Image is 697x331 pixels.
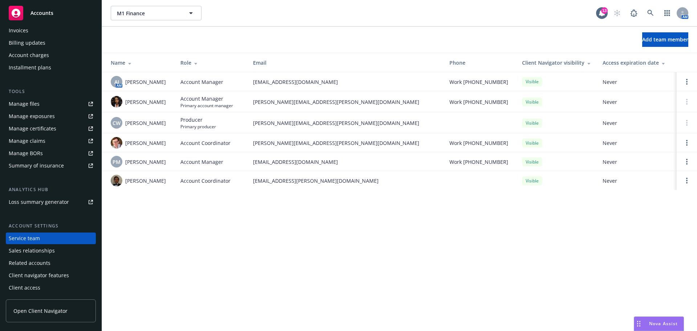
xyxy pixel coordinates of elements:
[522,176,542,185] div: Visible
[6,270,96,281] a: Client navigator features
[6,222,96,230] div: Account settings
[6,98,96,110] a: Manage files
[30,10,53,16] span: Accounts
[449,78,508,86] span: Work [PHONE_NUMBER]
[682,138,691,147] a: Open options
[9,110,55,122] div: Manage exposures
[125,78,166,86] span: [PERSON_NAME]
[682,77,691,86] a: Open options
[601,7,608,14] div: 13
[180,116,216,124] span: Producer
[125,119,166,127] span: [PERSON_NAME]
[6,196,96,208] a: Loss summary generator
[603,98,671,106] span: Never
[253,59,438,66] div: Email
[111,96,122,108] img: photo
[180,78,223,86] span: Account Manager
[180,102,233,109] span: Primary account manager
[180,177,231,185] span: Account Coordinator
[9,148,43,159] div: Manage BORs
[6,186,96,193] div: Analytics hub
[9,123,56,134] div: Manage certificates
[253,177,438,185] span: [EMAIL_ADDRESS][PERSON_NAME][DOMAIN_NAME]
[6,88,96,95] div: Tools
[660,6,674,20] a: Switch app
[6,233,96,244] a: Service team
[9,49,49,61] div: Account charges
[9,98,40,110] div: Manage files
[111,137,122,149] img: photo
[9,25,28,36] div: Invoices
[253,158,438,166] span: [EMAIL_ADDRESS][DOMAIN_NAME]
[253,78,438,86] span: [EMAIL_ADDRESS][DOMAIN_NAME]
[6,282,96,294] a: Client access
[6,245,96,257] a: Sales relationships
[603,119,671,127] span: Never
[6,148,96,159] a: Manage BORs
[9,196,69,208] div: Loss summary generator
[642,32,688,47] button: Add team member
[125,139,166,147] span: [PERSON_NAME]
[603,78,671,86] span: Never
[522,97,542,106] div: Visible
[449,98,508,106] span: Work [PHONE_NUMBER]
[9,257,50,269] div: Related accounts
[6,3,96,23] a: Accounts
[522,118,542,128] div: Visible
[6,257,96,269] a: Related accounts
[522,77,542,86] div: Visible
[634,317,643,331] div: Drag to move
[13,307,68,315] span: Open Client Navigator
[125,98,166,106] span: [PERSON_NAME]
[449,139,508,147] span: Work [PHONE_NUMBER]
[6,135,96,147] a: Manage claims
[9,270,69,281] div: Client navigator features
[125,177,166,185] span: [PERSON_NAME]
[9,37,45,49] div: Billing updates
[682,176,691,185] a: Open options
[634,316,684,331] button: Nova Assist
[649,320,678,327] span: Nova Assist
[180,59,241,66] div: Role
[9,62,51,73] div: Installment plans
[113,119,121,127] span: CW
[180,124,216,130] span: Primary producer
[125,158,166,166] span: [PERSON_NAME]
[253,98,438,106] span: [PERSON_NAME][EMAIL_ADDRESS][PERSON_NAME][DOMAIN_NAME]
[6,37,96,49] a: Billing updates
[603,177,671,185] span: Never
[6,62,96,73] a: Installment plans
[180,95,233,102] span: Account Manager
[6,160,96,171] a: Summary of insurance
[9,233,40,244] div: Service team
[111,59,169,66] div: Name
[6,110,96,122] a: Manage exposures
[114,78,119,86] span: AJ
[6,25,96,36] a: Invoices
[643,6,658,20] a: Search
[180,158,223,166] span: Account Manager
[627,6,641,20] a: Report a Bug
[682,157,691,166] a: Open options
[9,245,55,257] div: Sales relationships
[6,123,96,134] a: Manage certificates
[9,282,40,294] div: Client access
[449,59,510,66] div: Phone
[253,119,438,127] span: [PERSON_NAME][EMAIL_ADDRESS][PERSON_NAME][DOMAIN_NAME]
[113,158,121,166] span: PM
[111,175,122,186] img: photo
[180,139,231,147] span: Account Coordinator
[111,6,201,20] button: M1 Finance
[610,6,624,20] a: Start snowing
[603,59,671,66] div: Access expiration date
[522,157,542,166] div: Visible
[642,36,688,43] span: Add team member
[449,158,508,166] span: Work [PHONE_NUMBER]
[603,158,671,166] span: Never
[603,139,671,147] span: Never
[9,160,64,171] div: Summary of insurance
[522,138,542,148] div: Visible
[522,59,591,66] div: Client Navigator visibility
[117,9,180,17] span: M1 Finance
[6,49,96,61] a: Account charges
